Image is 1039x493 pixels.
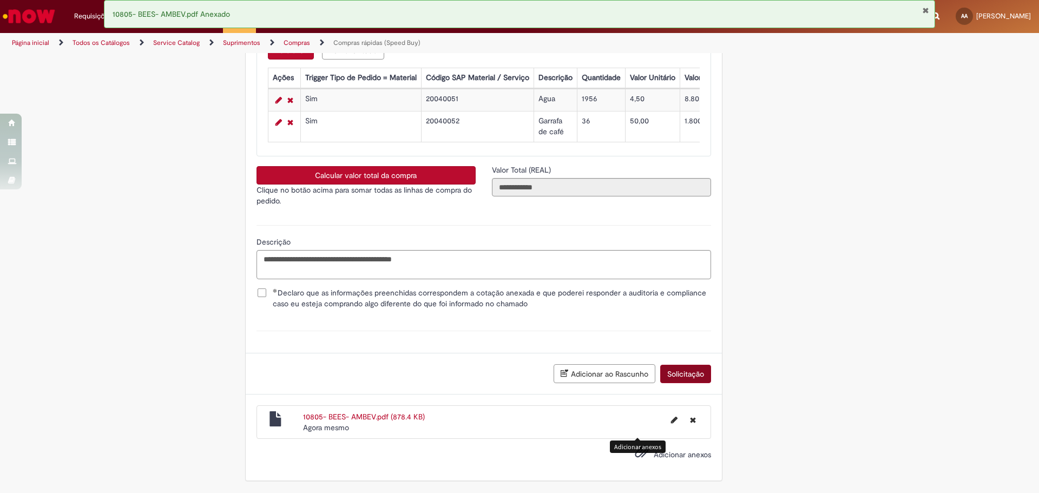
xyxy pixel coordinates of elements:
[492,165,553,175] label: Somente leitura - Valor Total (REAL)
[285,94,296,107] a: Remover linha 1
[285,116,296,129] a: Remover linha 2
[665,411,684,429] button: Editar nome de arquivo 10805- BEES- AMBEV.pdf
[300,111,421,142] td: Sim
[74,11,112,22] span: Requisições
[577,68,625,88] th: Quantidade
[625,89,680,111] td: 4,50
[257,237,293,247] span: Descrição
[300,89,421,111] td: Sim
[303,423,349,432] span: Agora mesmo
[492,178,711,196] input: Valor Total (REAL)
[534,68,577,88] th: Descrição
[961,12,968,19] span: AA
[8,33,685,53] ul: Trilhas de página
[12,38,49,47] a: Página inicial
[257,250,711,279] textarea: Descrição
[303,423,349,432] time: 27/08/2025 15:20:45
[680,68,749,88] th: Valor Total Moeda
[153,38,200,47] a: Service Catalog
[257,166,476,185] button: Calcular valor total da compra
[976,11,1031,21] span: [PERSON_NAME]
[303,412,425,422] a: 10805- BEES- AMBEV.pdf (878.4 KB)
[683,411,702,429] button: Excluir 10805- BEES- AMBEV.pdf
[660,365,711,383] button: Solicitação
[284,38,310,47] a: Compras
[625,68,680,88] th: Valor Unitário
[680,89,749,111] td: 8.802,00
[534,111,577,142] td: Garrafa de café
[654,450,711,459] span: Adicionar anexos
[421,68,534,88] th: Código SAP Material / Serviço
[421,111,534,142] td: 20040052
[922,6,929,15] button: Fechar Notificação
[554,364,655,383] button: Adicionar ao Rascunho
[333,38,420,47] a: Compras rápidas (Speed Buy)
[1,5,57,27] img: ServiceNow
[273,116,285,129] a: Editar Linha 2
[577,111,625,142] td: 36
[273,287,711,309] span: Declaro que as informações preenchidas correspondem a cotação anexada e que poderei responder a a...
[577,89,625,111] td: 1956
[268,68,300,88] th: Ações
[223,38,260,47] a: Suprimentos
[610,441,666,453] div: Adicionar anexos
[273,94,285,107] a: Editar Linha 1
[73,38,130,47] a: Todos os Catálogos
[534,89,577,111] td: Agua
[680,111,749,142] td: 1.800,00
[421,89,534,111] td: 20040051
[113,9,230,19] span: 10805- BEES- AMBEV.pdf Anexado
[273,288,278,293] span: Obrigatório Preenchido
[257,185,476,206] p: Clique no botão acima para somar todas as linhas de compra do pedido.
[625,111,680,142] td: 50,00
[300,68,421,88] th: Trigger Tipo de Pedido = Material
